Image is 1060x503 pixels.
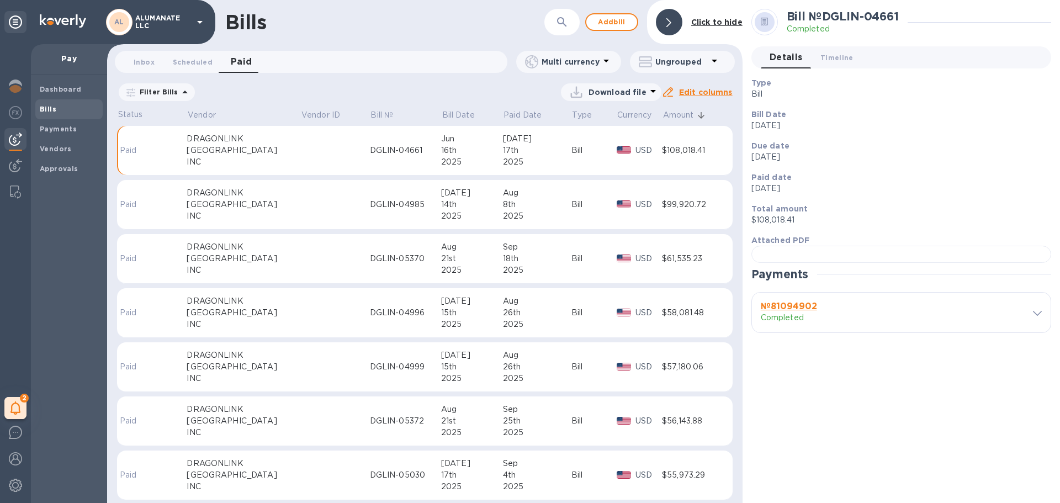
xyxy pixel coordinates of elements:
div: Jun [441,133,503,145]
div: DGLIN-04661 [370,145,441,156]
span: Scheduled [173,56,213,68]
p: Vendor [188,109,216,121]
span: Paid Date [504,109,556,121]
div: Aug [441,404,503,415]
div: DRAGONLINK [187,133,300,145]
div: INC [187,210,300,222]
p: Bill № [370,109,393,121]
h2: Bill № DGLIN-04661 [787,9,899,23]
div: [GEOGRAPHIC_DATA] [187,361,300,373]
img: USD [617,200,632,208]
div: Aug [503,295,571,307]
div: DGLIN-05372 [370,415,441,427]
div: 2025 [441,156,503,168]
p: USD [635,307,662,319]
span: Bill № [370,109,407,121]
div: [DATE] [441,458,503,469]
img: Foreign exchange [9,106,22,119]
div: 15th [441,307,503,319]
p: USD [635,469,662,481]
div: Aug [503,350,571,361]
p: [DATE] [751,120,1042,131]
img: Logo [40,14,86,28]
div: 21st [441,415,503,427]
b: Vendors [40,145,72,153]
div: 2025 [503,481,571,493]
p: Pay [40,53,98,64]
div: INC [187,373,300,384]
div: Bill [571,253,617,264]
p: Download file [589,87,646,98]
div: Bill [571,469,617,481]
div: DRAGONLINK [187,350,300,361]
p: USD [635,415,662,427]
p: Paid [120,145,148,156]
div: 2025 [441,210,503,222]
p: Filter Bills [135,87,178,97]
h2: Payments [751,267,809,281]
p: USD [635,199,662,210]
div: $57,180.06 [662,361,721,373]
p: Paid [120,361,148,373]
div: 2025 [503,319,571,330]
div: 2025 [441,319,503,330]
div: 2025 [441,481,503,493]
p: Type [572,109,592,121]
span: Bill Date [442,109,489,121]
span: Paid [231,54,252,70]
p: Amount [663,109,694,121]
div: Bill [571,361,617,373]
div: 2025 [503,427,571,438]
div: 2025 [503,156,571,168]
div: DRAGONLINK [187,187,300,199]
div: [GEOGRAPHIC_DATA] [187,415,300,427]
div: $58,081.48 [662,307,721,319]
div: 2025 [441,264,503,276]
div: 25th [503,415,571,427]
div: 18th [503,253,571,264]
p: Paid [120,307,148,319]
p: [DATE] [751,183,1042,194]
div: $56,143.88 [662,415,721,427]
div: 16th [441,145,503,156]
img: USD [617,309,632,316]
div: [DATE] [503,133,571,145]
div: DRAGONLINK [187,241,300,253]
div: $61,535.23 [662,253,721,264]
p: Vendor ID [301,109,340,121]
span: Vendor ID [301,109,354,121]
img: USD [617,417,632,425]
p: [DATE] [751,151,1042,163]
div: INC [187,156,300,168]
div: DGLIN-05370 [370,253,441,264]
span: Timeline [820,52,854,63]
p: Status [118,109,150,120]
p: Paid [120,415,148,427]
span: Amount [663,109,708,121]
p: Ungrouped [655,56,708,67]
p: Currency [617,109,651,121]
div: [GEOGRAPHIC_DATA] [187,199,300,210]
div: $55,973.29 [662,469,721,481]
div: Aug [441,241,503,253]
p: Paid Date [504,109,542,121]
div: DGLIN-04985 [370,199,441,210]
div: DRAGONLINK [187,458,300,469]
span: Type [572,109,606,121]
div: 4th [503,469,571,481]
div: [DATE] [441,350,503,361]
b: Bills [40,105,56,113]
span: Vendor [188,109,230,121]
div: 26th [503,361,571,373]
div: DRAGONLINK [187,295,300,307]
img: USD [617,255,632,262]
b: Type [751,78,772,87]
div: INC [187,427,300,438]
div: [GEOGRAPHIC_DATA] [187,145,300,156]
button: Addbill [585,13,638,31]
div: 2025 [503,210,571,222]
div: 17th [503,145,571,156]
img: USD [617,471,632,479]
div: INC [187,319,300,330]
span: 2 [20,394,29,403]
